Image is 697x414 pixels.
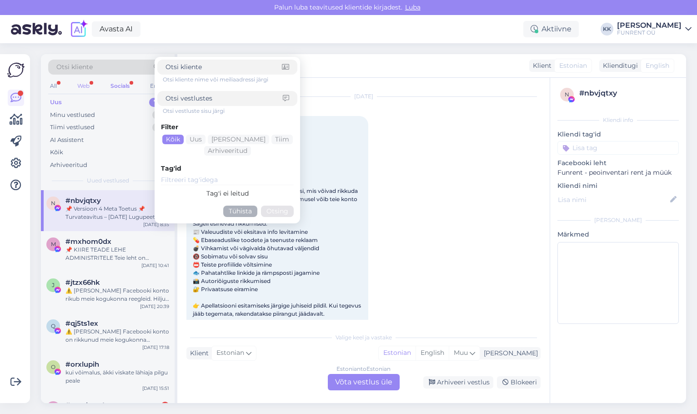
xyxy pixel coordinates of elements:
div: [PERSON_NAME] [617,22,682,29]
div: Minu vestlused [50,111,95,120]
div: Filter [161,122,294,132]
span: English [646,61,669,71]
input: Lisa tag [557,141,679,155]
div: [DATE] 15:51 [142,385,169,392]
img: Askly Logo [7,61,25,79]
div: Arhiveeritud [50,161,87,170]
p: Facebooki leht [557,158,679,168]
div: Otsi kliente nime või meiliaadressi järgi [163,76,297,84]
p: Märkmed [557,230,679,239]
div: ⚠️ [PERSON_NAME] Facebooki konto on rikkunud meie kogukonna standardeid. Meie süsteem on saanud p... [65,328,169,344]
span: #jtzx66hk [65,278,100,287]
div: Klient [186,348,209,358]
span: Estonian [559,61,587,71]
span: #nbvjqtxy [65,197,101,205]
div: [PERSON_NAME] [480,348,538,358]
div: [DATE] 10:41 [141,262,169,269]
div: Kõik [162,135,184,144]
div: Blokeeri [497,376,541,389]
div: AI Assistent [50,136,84,145]
div: [PERSON_NAME] [557,216,679,224]
span: Uued vestlused [87,177,129,185]
div: Klient [529,61,552,71]
div: Tiimi vestlused [50,123,95,132]
div: Võta vestlus üle [328,374,400,390]
p: Kliendi tag'id [557,130,679,139]
div: Klienditugi [599,61,638,71]
div: Valige keel ja vastake [186,333,541,342]
div: Web [75,80,91,92]
input: Otsi vestlustes [165,94,283,103]
a: [PERSON_NAME]FUNRENT OÜ [617,22,692,36]
div: 📌 KIIRE TEADE LEHE ADMINISTRITELE Teie leht on rikkunud Meta kogukonna juhiseid ja reklaamipoliit... [65,246,169,262]
input: Filtreeri tag'idega [161,175,294,185]
div: [DATE] 17:18 [142,344,169,351]
div: 74 [149,98,165,107]
div: Kliendi info [557,116,679,124]
span: #qj5ts1ex [65,319,98,328]
span: q [51,323,55,329]
p: Kliendi nimi [557,181,679,191]
div: 0 [152,111,165,120]
div: Estonian [379,346,416,360]
div: [DATE] [186,92,541,101]
div: [DATE] 8:35 [143,221,169,228]
div: # nbvjqtxy [579,88,676,99]
div: Tag'id [161,164,294,173]
div: Uus [50,98,62,107]
p: Funrent - peoinventari rent ja müük [557,168,679,177]
div: 📌 Versioon 4 Meta Toetus 📌 Turvateavitus – [DATE] Lugupeetud klient, Meie süsteem on registreerin... [65,205,169,221]
span: n [51,200,55,207]
div: All [48,80,59,92]
span: #mvxlrrm4 [65,401,105,409]
div: FUNRENT OÜ [617,29,682,36]
span: Muu [454,348,468,357]
div: English [416,346,449,360]
a: Avasta AI [92,21,140,37]
input: Otsi kliente [165,62,282,72]
span: 📌 Versioon 4 Meta Toetus 📌 Turvateavitus – [DATE] Lugupeetud klient, Meie süsteem on registreerin... [193,122,362,342]
div: Socials [109,80,131,92]
img: explore-ai [69,20,88,39]
div: Email [148,80,167,92]
div: KK [601,23,613,35]
span: Luba [402,3,423,11]
div: ⚠️ [PERSON_NAME] Facebooki konto rikub meie kogukonna reegleid. Hiljuti on meie süsteem saanud ka... [65,287,169,303]
div: 0 [152,123,165,132]
input: Lisa nimi [558,195,668,205]
div: Kõik [50,148,63,157]
div: Otsi vestluste sisu järgi [163,107,297,115]
span: j [52,282,55,288]
div: Arhiveeri vestlus [423,376,493,389]
div: 5 [161,402,169,410]
span: #mxhom0dx [65,237,111,246]
div: Estonian to Estonian [336,365,391,373]
div: [DATE] 20:39 [140,303,169,310]
span: Estonian [216,348,244,358]
span: Otsi kliente [56,62,93,72]
span: o [51,364,55,370]
div: kui võimalus, äkki viskate lähiaja pilgu peale [65,369,169,385]
span: n [565,91,569,98]
span: m [51,241,56,247]
div: Aktiivne [523,21,579,37]
span: #orxlupih [65,360,99,369]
